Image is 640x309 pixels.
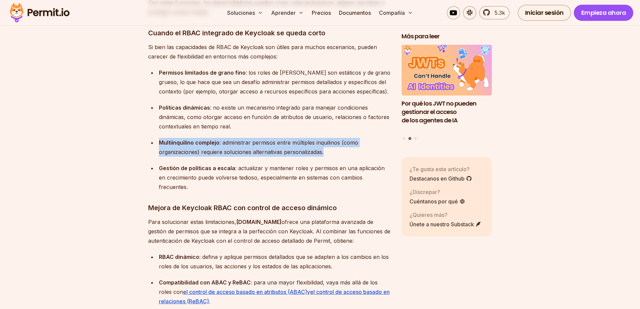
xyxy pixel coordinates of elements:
a: Cuéntanos por qué [410,197,465,205]
font: Compañía [379,9,405,16]
font: Compatibilidad con ABAC y ReBAC [159,279,251,286]
button: Ir a la diapositiva 3 [414,137,417,140]
li: 2 de 3 [401,45,492,133]
font: ofrece una plataforma avanzada de gestión de permisos que se integra a la perfección con Keycloak... [148,219,390,244]
font: 5.3k [495,9,505,16]
font: Permisos limitados de grano fino [159,69,246,76]
a: Iniciar sesión [518,5,571,21]
font: Documentos [339,9,371,16]
font: : los roles de [PERSON_NAME] son estáticos y de grano grueso, lo que hace que sea un desafío admi... [159,69,390,95]
font: Si bien las capacidades de RBAC de Keycloak son útiles para muchos escenarios, pueden carecer de ... [148,44,377,60]
font: ¿Quieres más? [410,211,447,218]
button: Ir a la diapositiva 1 [402,137,405,140]
font: Gestión de políticas a escala [159,165,235,171]
font: Empieza ahora [581,8,626,17]
a: Empieza ahora [574,5,634,21]
a: Únete a nuestro Substack [410,220,481,228]
font: [DOMAIN_NAME] [236,219,282,225]
font: Para solucionar estas limitaciones, [148,219,236,225]
font: Aprender [271,9,296,16]
font: Cuando el RBAC integrado de Keycloak se queda corto [148,29,325,37]
font: . [209,298,210,305]
a: 5.3k [479,6,510,20]
font: : actualizar y mantener roles y permisos en una aplicación en crecimiento puede volverse tedioso,... [159,165,385,190]
font: Soluciones [227,9,255,16]
font: Multiinquilino complejo [159,139,219,146]
font: Mejora de Keycloak RBAC con control de acceso dinámico [148,204,337,212]
img: Logotipo del permiso [7,1,73,24]
button: Ir a la diapositiva 2 [408,137,411,140]
img: Por qué los JWT no pueden gestionar el acceso de los agentes de IA [401,45,492,96]
font: : no existe un mecanismo integrado para manejar condiciones dinámicas, como otorgar acceso en fun... [159,104,389,130]
font: : defina y aplique permisos detallados que se adapten a los cambios en los roles de los usuarios,... [159,254,389,270]
button: Aprender [268,6,306,20]
button: Compañía [376,6,416,20]
div: Publicaciones [401,45,492,141]
font: Por qué los JWT no pueden gestionar el acceso de los agentes de IA [401,99,476,124]
font: Iniciar sesión [525,8,564,17]
a: el control de acceso basado en atributos (ABAC) [183,288,307,295]
font: Políticas dinámicas [159,104,210,111]
font: RBAC dinámico [159,254,199,260]
a: Destacanos en Github [410,175,472,183]
font: Más para leer [401,32,439,40]
font: Precios [312,9,331,16]
font: : administrar permisos entre múltiples inquilinos (como organizaciones) requiere soluciones alter... [159,139,358,155]
a: el control de acceso basado en relaciones (ReBAC) [159,288,390,305]
font: : para una mayor flexibilidad, vaya más allá de los roles con [159,279,378,295]
font: ¿Discrepar? [410,189,440,195]
a: Documentos [336,6,374,20]
button: Soluciones [224,6,266,20]
font: y [307,288,310,295]
font: ¿Te gusta este artículo? [410,166,470,172]
a: Precios [309,6,334,20]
